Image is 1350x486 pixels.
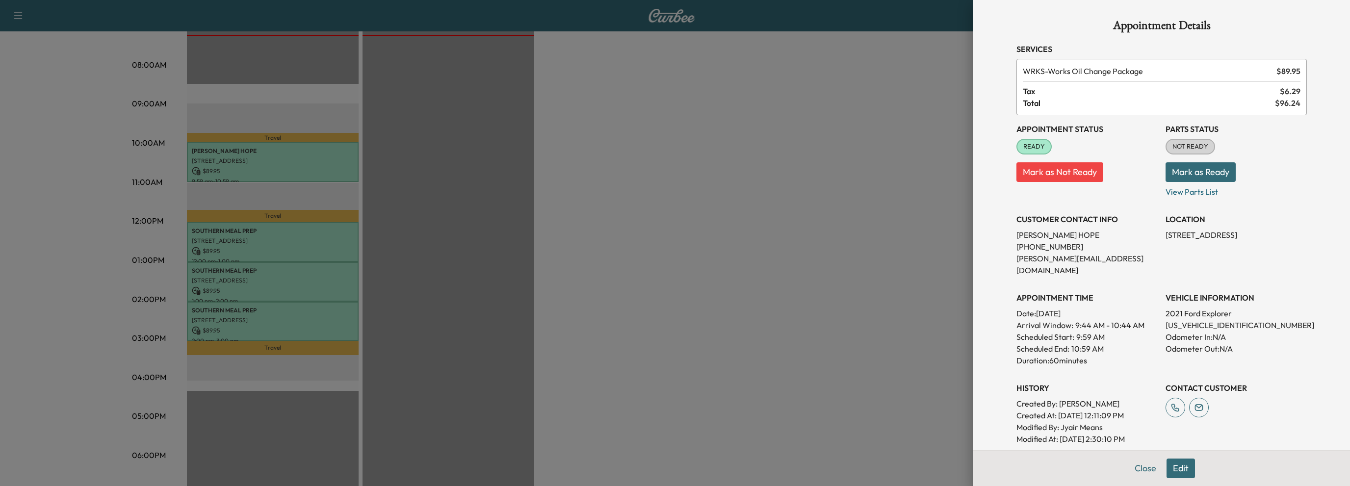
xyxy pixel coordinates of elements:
[1166,213,1307,225] h3: LOCATION
[1016,331,1074,343] p: Scheduled Start:
[1276,65,1300,77] span: $ 89.95
[1167,142,1214,152] span: NOT READY
[1166,307,1307,319] p: 2021 Ford Explorer
[1016,319,1158,331] p: Arrival Window:
[1023,85,1280,97] span: Tax
[1016,253,1158,276] p: [PERSON_NAME][EMAIL_ADDRESS][DOMAIN_NAME]
[1166,343,1307,355] p: Odometer Out: N/A
[1166,382,1307,394] h3: CONTACT CUSTOMER
[1016,162,1103,182] button: Mark as Not Ready
[1023,65,1272,77] span: Works Oil Change Package
[1023,97,1275,109] span: Total
[1075,319,1144,331] span: 9:44 AM - 10:44 AM
[1016,292,1158,304] h3: APPOINTMENT TIME
[1167,459,1195,478] button: Edit
[1166,319,1307,331] p: [US_VEHICLE_IDENTIFICATION_NUMBER]
[1166,292,1307,304] h3: VEHICLE INFORMATION
[1016,343,1069,355] p: Scheduled End:
[1076,331,1105,343] p: 9:59 AM
[1016,229,1158,241] p: [PERSON_NAME] HOPE
[1016,398,1158,409] p: Created By : [PERSON_NAME]
[1017,142,1051,152] span: READY
[1166,229,1307,241] p: [STREET_ADDRESS]
[1016,421,1158,433] p: Modified By : Jyair Means
[1016,213,1158,225] h3: CUSTOMER CONTACT INFO
[1016,382,1158,394] h3: History
[1016,123,1158,135] h3: Appointment Status
[1166,123,1307,135] h3: Parts Status
[1016,20,1307,35] h1: Appointment Details
[1275,97,1300,109] span: $ 96.24
[1016,409,1158,421] p: Created At : [DATE] 12:11:09 PM
[1016,43,1307,55] h3: Services
[1166,331,1307,343] p: Odometer In: N/A
[1071,343,1104,355] p: 10:59 AM
[1016,355,1158,366] p: Duration: 60 minutes
[1016,307,1158,319] p: Date: [DATE]
[1128,459,1163,478] button: Close
[1166,162,1236,182] button: Mark as Ready
[1016,241,1158,253] p: [PHONE_NUMBER]
[1280,85,1300,97] span: $ 6.29
[1016,433,1158,445] p: Modified At : [DATE] 2:30:10 PM
[1166,182,1307,198] p: View Parts List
